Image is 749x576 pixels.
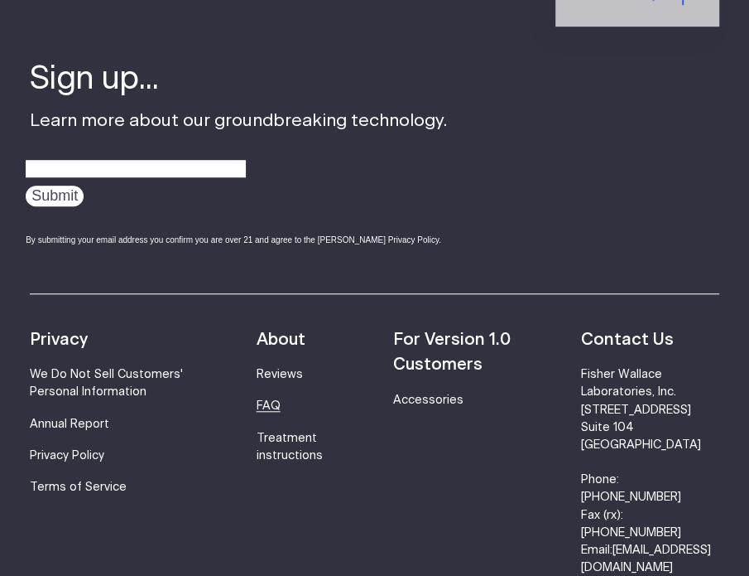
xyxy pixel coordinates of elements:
input: Submit [26,186,84,206]
strong: For Version 1.0 Customers [393,332,511,374]
a: Privacy Policy [30,450,104,462]
a: Reviews [257,369,303,380]
a: We Do Not Sell Customers' Personal Information [30,369,183,398]
strong: Contact Us [581,332,674,348]
h4: Sign up... [30,58,447,101]
a: FAQ [257,400,281,412]
a: Annual Report [30,419,109,430]
div: By submitting your email address you confirm you are over 21 and agree to the [PERSON_NAME] Priva... [26,234,447,246]
div: Learn more about our groundbreaking technology. [30,58,447,260]
a: Accessories [393,394,463,406]
a: Treatment instructions [257,433,323,462]
a: Terms of Service [30,482,127,493]
a: [EMAIL_ADDRESS][DOMAIN_NAME] [581,545,711,574]
strong: About [257,332,305,348]
strong: Privacy [30,332,88,348]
